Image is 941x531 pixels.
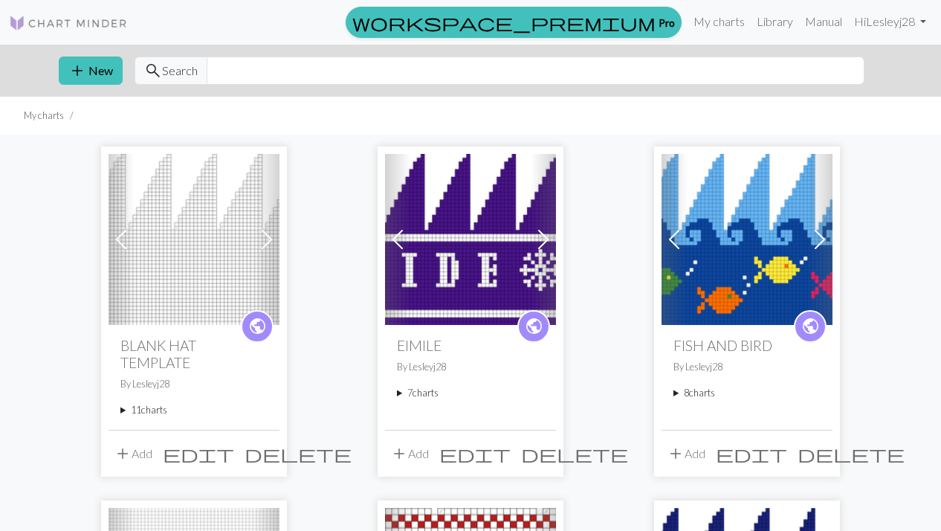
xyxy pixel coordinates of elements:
[120,377,268,391] p: By Lesleyj28
[516,440,633,468] button: Delete
[792,440,910,468] button: Delete
[667,443,685,464] span: add
[525,312,543,341] i: public
[144,60,162,81] span: search
[517,310,550,343] a: public
[801,312,820,341] i: public
[162,62,198,80] span: Search
[525,315,543,338] span: public
[662,154,832,325] img: FISH HAT
[673,337,821,354] h2: FISH AND BIRD
[385,440,434,468] button: Add
[109,440,158,468] button: Add
[346,7,682,38] a: Pro
[848,7,932,36] a: HiLesleyj28
[662,440,711,468] button: Add
[662,231,832,245] a: FISH HAT
[751,7,799,36] a: Library
[397,360,544,374] p: By Lesleyj28
[673,386,821,400] summary: 8charts
[120,403,268,417] summary: 11charts
[798,443,905,464] span: delete
[24,109,64,123] li: My charts
[245,443,352,464] span: delete
[794,310,827,343] a: public
[68,60,86,81] span: add
[390,443,408,464] span: add
[163,445,234,463] i: Edit
[241,310,274,343] a: public
[385,231,556,245] a: Copy of eimile version 2 with dark background
[716,443,787,464] span: edit
[439,443,511,464] span: edit
[801,315,820,338] span: public
[109,231,279,245] a: BLANK HAT TEMPLATE
[688,7,751,36] a: My charts
[114,443,132,464] span: add
[397,386,544,400] summary: 7charts
[120,337,268,371] h2: BLANK HAT TEMPLATE
[59,57,123,85] button: New
[716,445,787,463] i: Edit
[711,440,792,468] button: Edit
[385,154,556,325] img: Copy of eimile version 2 with dark background
[673,360,821,374] p: By Lesleyj28
[439,445,511,463] i: Edit
[352,12,656,33] span: workspace_premium
[248,312,267,341] i: public
[521,443,628,464] span: delete
[799,7,848,36] a: Manual
[9,14,128,32] img: Logo
[163,443,234,464] span: edit
[158,440,239,468] button: Edit
[239,440,357,468] button: Delete
[248,315,267,338] span: public
[109,154,279,325] img: BLANK HAT TEMPLATE
[397,337,544,354] h2: EIMILE
[434,440,516,468] button: Edit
